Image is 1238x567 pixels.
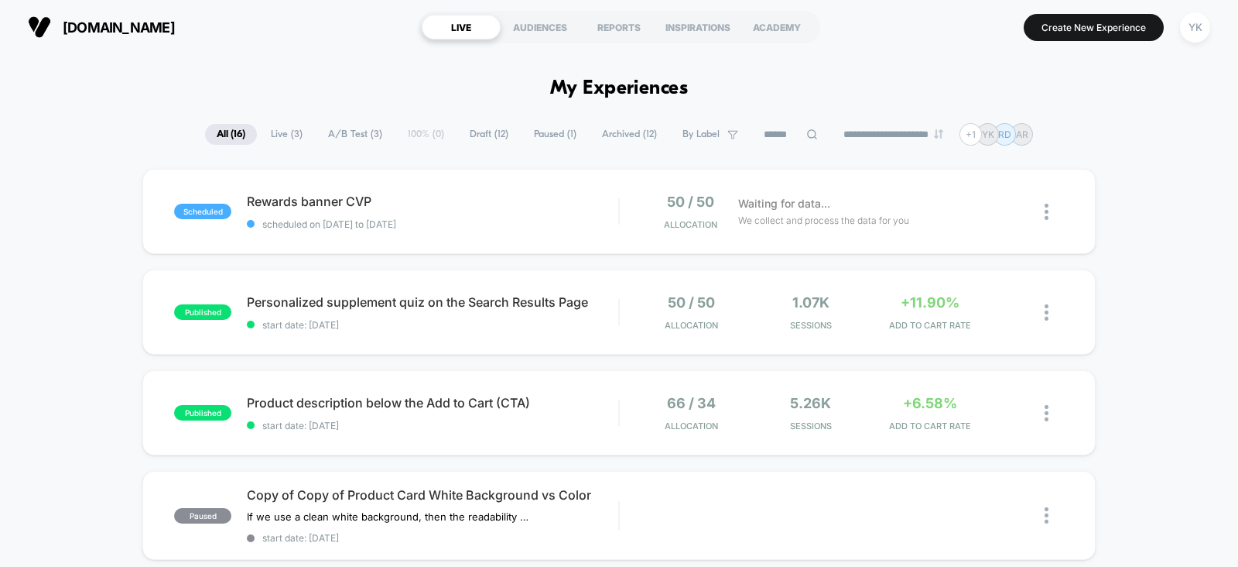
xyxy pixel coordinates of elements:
[665,320,718,331] span: Allocation
[580,15,658,40] div: REPORTS
[550,77,689,100] h1: My Experiences
[63,19,175,36] span: [DOMAIN_NAME]
[738,213,909,228] span: We collect and process the data for you
[737,15,816,40] div: ACADEMY
[247,395,618,411] span: Product description below the Add to Cart (CTA)
[667,194,714,210] span: 50 / 50
[874,421,987,431] span: ADD TO CART RATE
[23,15,180,40] button: [DOMAIN_NAME]
[1175,12,1215,43] button: YK
[590,124,669,145] span: Archived ( 12 )
[174,405,231,421] span: published
[1024,14,1164,41] button: Create New Experience
[998,129,1011,140] p: RD
[174,204,231,219] span: scheduled
[664,219,717,230] span: Allocation
[247,294,618,310] span: Personalized supplement quiz on the Search Results Page
[247,319,618,331] span: start date: [DATE]
[934,129,943,139] img: end
[754,320,867,331] span: Sessions
[665,421,718,431] span: Allocation
[501,15,580,40] div: AUDIENCES
[247,194,618,209] span: Rewards banner CVP
[658,15,737,40] div: INSPIRATIONS
[522,124,588,145] span: Paused ( 1 )
[247,420,618,431] span: start date: [DATE]
[458,124,520,145] span: Draft ( 12 )
[1045,405,1048,421] img: close
[1045,204,1048,220] img: close
[174,304,231,320] span: published
[1016,129,1028,140] p: AR
[667,395,716,411] span: 66 / 34
[28,15,51,39] img: Visually logo
[790,395,831,411] span: 5.26k
[874,320,987,331] span: ADD TO CART RATE
[205,124,257,145] span: All ( 16 )
[668,294,715,311] span: 50 / 50
[1045,507,1048,524] img: close
[247,532,618,544] span: start date: [DATE]
[316,124,394,145] span: A/B Test ( 3 )
[259,124,314,145] span: Live ( 3 )
[982,129,994,140] p: YK
[792,294,829,311] span: 1.07k
[1180,12,1210,43] div: YK
[422,15,501,40] div: LIVE
[959,123,982,146] div: + 1
[738,195,830,212] span: Waiting for data...
[174,508,231,524] span: paused
[247,487,618,503] span: Copy of Copy of Product Card White Background vs Color
[1045,304,1048,321] img: close
[682,129,720,140] span: By Label
[247,218,618,230] span: scheduled on [DATE] to [DATE]
[247,510,534,523] span: If we use a clean white background, then the readability of product packaging labels will improve...
[903,395,957,411] span: +6.58%
[901,294,959,311] span: +11.90%
[754,421,867,431] span: Sessions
